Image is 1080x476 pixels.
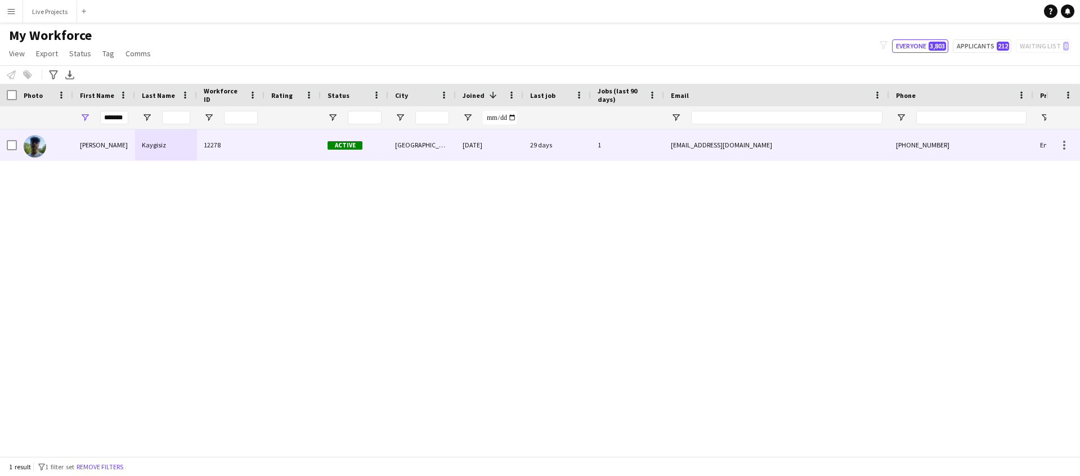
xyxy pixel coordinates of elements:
[388,129,456,160] div: [GEOGRAPHIC_DATA]
[916,111,1027,124] input: Phone Filter Input
[1040,91,1063,100] span: Profile
[530,91,555,100] span: Last job
[691,111,882,124] input: Email Filter Input
[997,42,1009,51] span: 212
[1040,113,1050,123] button: Open Filter Menu
[395,113,405,123] button: Open Filter Menu
[142,91,175,100] span: Last Name
[892,39,948,53] button: Everyone3,803
[671,91,689,100] span: Email
[98,46,119,61] a: Tag
[24,91,43,100] span: Photo
[45,462,74,471] span: 1 filter set
[74,461,126,473] button: Remove filters
[523,129,591,160] div: 29 days
[348,111,382,124] input: Status Filter Input
[328,91,349,100] span: Status
[24,135,46,158] img: Mustafa Kaygisiz
[47,68,60,82] app-action-btn: Advanced filters
[328,113,338,123] button: Open Filter Menu
[463,91,485,100] span: Joined
[483,111,517,124] input: Joined Filter Input
[896,113,906,123] button: Open Filter Menu
[591,129,664,160] div: 1
[32,46,62,61] a: Export
[100,111,128,124] input: First Name Filter Input
[36,48,58,59] span: Export
[664,129,889,160] div: [EMAIL_ADDRESS][DOMAIN_NAME]
[463,113,473,123] button: Open Filter Menu
[415,111,449,124] input: City Filter Input
[69,48,91,59] span: Status
[896,91,916,100] span: Phone
[598,87,644,104] span: Jobs (last 90 days)
[63,68,77,82] app-action-btn: Export XLSX
[953,39,1011,53] button: Applicants212
[135,129,197,160] div: Kaygisiz
[671,113,681,123] button: Open Filter Menu
[126,48,151,59] span: Comms
[456,129,523,160] div: [DATE]
[204,113,214,123] button: Open Filter Menu
[224,111,258,124] input: Workforce ID Filter Input
[142,113,152,123] button: Open Filter Menu
[5,46,29,61] a: View
[121,46,155,61] a: Comms
[102,48,114,59] span: Tag
[73,129,135,160] div: [PERSON_NAME]
[889,129,1033,160] div: [PHONE_NUMBER]
[271,91,293,100] span: Rating
[197,129,265,160] div: 12278
[23,1,77,23] button: Live Projects
[65,46,96,61] a: Status
[80,113,90,123] button: Open Filter Menu
[395,91,408,100] span: City
[9,48,25,59] span: View
[9,27,92,44] span: My Workforce
[328,141,362,150] span: Active
[162,111,190,124] input: Last Name Filter Input
[204,87,244,104] span: Workforce ID
[929,42,946,51] span: 3,803
[80,91,114,100] span: First Name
